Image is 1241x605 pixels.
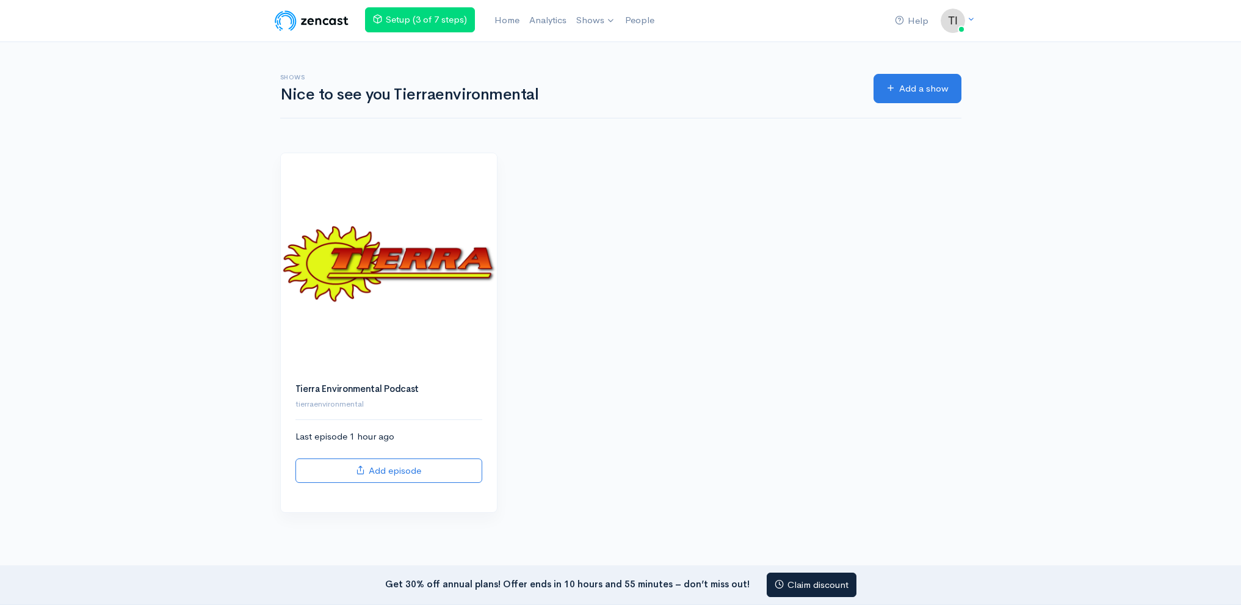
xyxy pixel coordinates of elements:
[890,8,933,34] a: Help
[295,383,419,394] a: Tierra Environmental Podcast
[280,74,859,81] h6: Shows
[365,7,475,32] a: Setup (3 of 7 steps)
[571,7,620,34] a: Shows
[295,458,482,484] a: Add episode
[280,86,859,104] h1: Nice to see you Tierraenvironmental
[281,153,497,369] img: Tierra Environmental Podcast
[524,7,571,34] a: Analytics
[273,9,350,33] img: ZenCast Logo
[1199,563,1229,593] iframe: gist-messenger-bubble-iframe
[295,398,482,410] p: tierraenvironmental
[385,578,750,589] strong: Get 30% off annual plans! Offer ends in 10 hours and 55 minutes – don’t miss out!
[620,7,659,34] a: People
[490,7,524,34] a: Home
[874,74,961,104] a: Add a show
[767,573,856,598] a: Claim discount
[295,430,482,483] div: Last episode 1 hour ago
[941,9,965,33] img: ...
